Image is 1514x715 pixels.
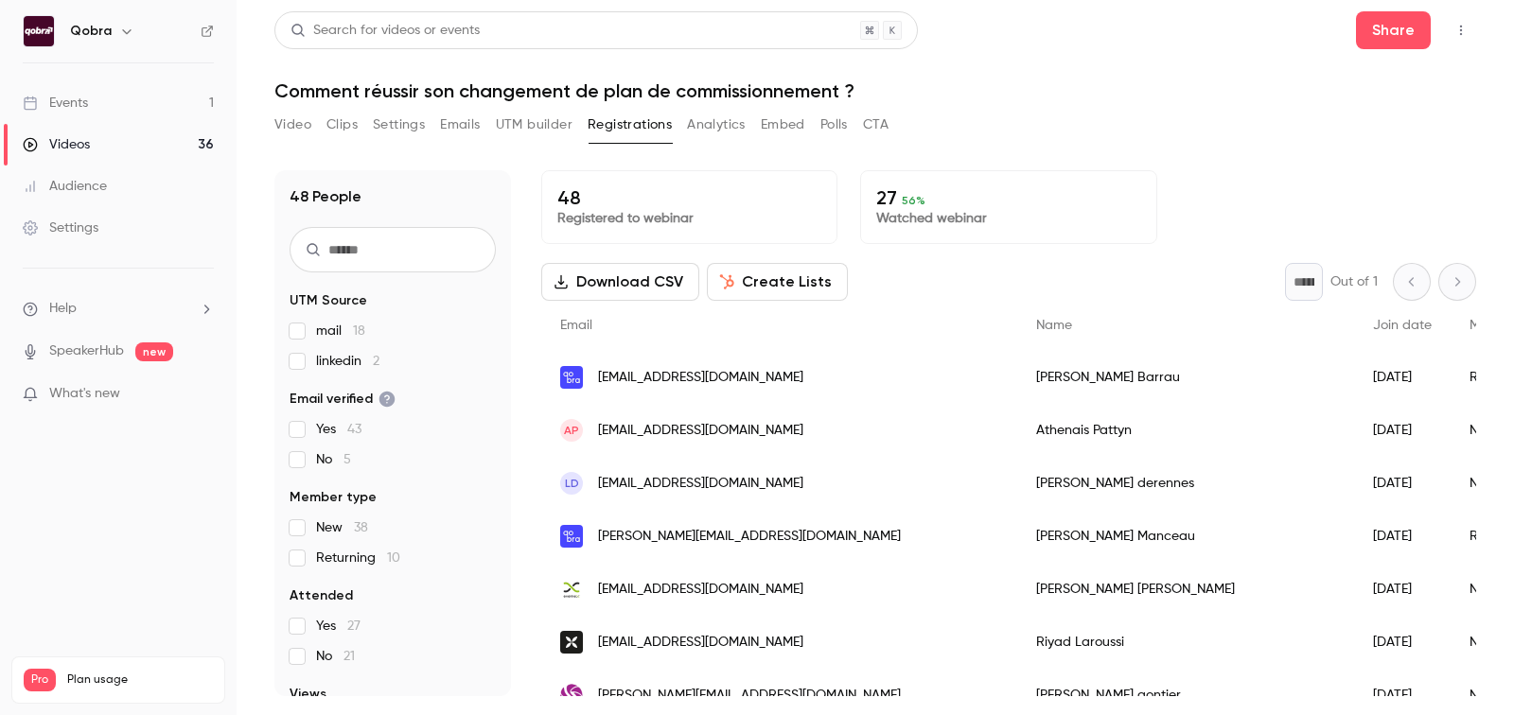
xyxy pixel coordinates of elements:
[496,110,572,140] button: UTM builder
[1330,272,1378,291] p: Out of 1
[24,16,54,46] img: Qobra
[274,79,1476,102] h1: Comment réussir son changement de plan de commissionnement ?
[598,421,803,441] span: [EMAIL_ADDRESS][DOMAIN_NAME]
[598,633,803,653] span: [EMAIL_ADDRESS][DOMAIN_NAME]
[23,135,90,154] div: Videos
[598,686,901,706] span: [PERSON_NAME][EMAIL_ADDRESS][DOMAIN_NAME]
[560,366,583,389] img: qobra.co
[290,21,480,41] div: Search for videos or events
[557,209,821,228] p: Registered to webinar
[440,110,480,140] button: Emails
[1017,457,1354,510] div: [PERSON_NAME] derennes
[316,352,379,371] span: linkedin
[1354,351,1451,404] div: [DATE]
[343,453,351,466] span: 5
[876,186,1140,209] p: 27
[49,341,124,361] a: SpeakerHub
[598,580,803,600] span: [EMAIL_ADDRESS][DOMAIN_NAME]
[326,110,358,140] button: Clips
[290,488,377,507] span: Member type
[316,518,368,537] span: New
[588,110,672,140] button: Registrations
[316,549,400,567] span: Returning
[598,368,803,388] span: [EMAIL_ADDRESS][DOMAIN_NAME]
[541,263,699,301] button: Download CSV
[1354,563,1451,616] div: [DATE]
[316,617,361,636] span: Yes
[1373,319,1432,332] span: Join date
[1354,616,1451,669] div: [DATE]
[290,185,361,208] h1: 48 People
[373,110,425,140] button: Settings
[23,218,98,237] div: Settings
[347,619,361,633] span: 27
[1354,510,1451,563] div: [DATE]
[1036,319,1072,332] span: Name
[70,22,112,41] h6: Qobra
[560,578,583,601] img: evernex.com
[557,186,821,209] p: 48
[23,299,214,319] li: help-dropdown-opener
[598,527,901,547] span: [PERSON_NAME][EMAIL_ADDRESS][DOMAIN_NAME]
[316,647,355,666] span: No
[49,384,120,404] span: What's new
[761,110,805,140] button: Embed
[1017,351,1354,404] div: [PERSON_NAME] Barrau
[1017,510,1354,563] div: [PERSON_NAME] Manceau
[820,110,848,140] button: Polls
[316,322,365,340] span: mail
[290,685,326,704] span: Views
[274,110,311,140] button: Video
[1354,457,1451,510] div: [DATE]
[343,650,355,663] span: 21
[387,551,400,565] span: 10
[560,319,592,332] span: Email
[1356,11,1431,49] button: Share
[1446,15,1476,45] button: Top Bar Actions
[560,684,583,706] img: stoik.io
[564,422,579,439] span: AP
[598,474,803,494] span: [EMAIL_ADDRESS][DOMAIN_NAME]
[373,355,379,368] span: 2
[354,521,368,534] span: 38
[316,420,361,439] span: Yes
[316,450,351,469] span: No
[1354,404,1451,457] div: [DATE]
[560,631,583,654] img: qonto.com
[49,299,77,319] span: Help
[24,669,56,691] span: Pro
[687,110,746,140] button: Analytics
[863,110,889,140] button: CTA
[560,525,583,548] img: qobra.co
[347,423,361,436] span: 43
[290,291,367,310] span: UTM Source
[23,94,88,113] div: Events
[902,194,925,207] span: 56 %
[353,324,365,338] span: 18
[565,475,579,492] span: ld
[1017,404,1354,457] div: Athenais Pattyn
[707,263,848,301] button: Create Lists
[1017,563,1354,616] div: [PERSON_NAME] [PERSON_NAME]
[876,209,1140,228] p: Watched webinar
[1017,616,1354,669] div: Riyad Laroussi
[290,586,353,605] span: Attended
[23,177,107,196] div: Audience
[290,390,396,409] span: Email verified
[67,672,213,688] span: Plan usage
[135,342,173,361] span: new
